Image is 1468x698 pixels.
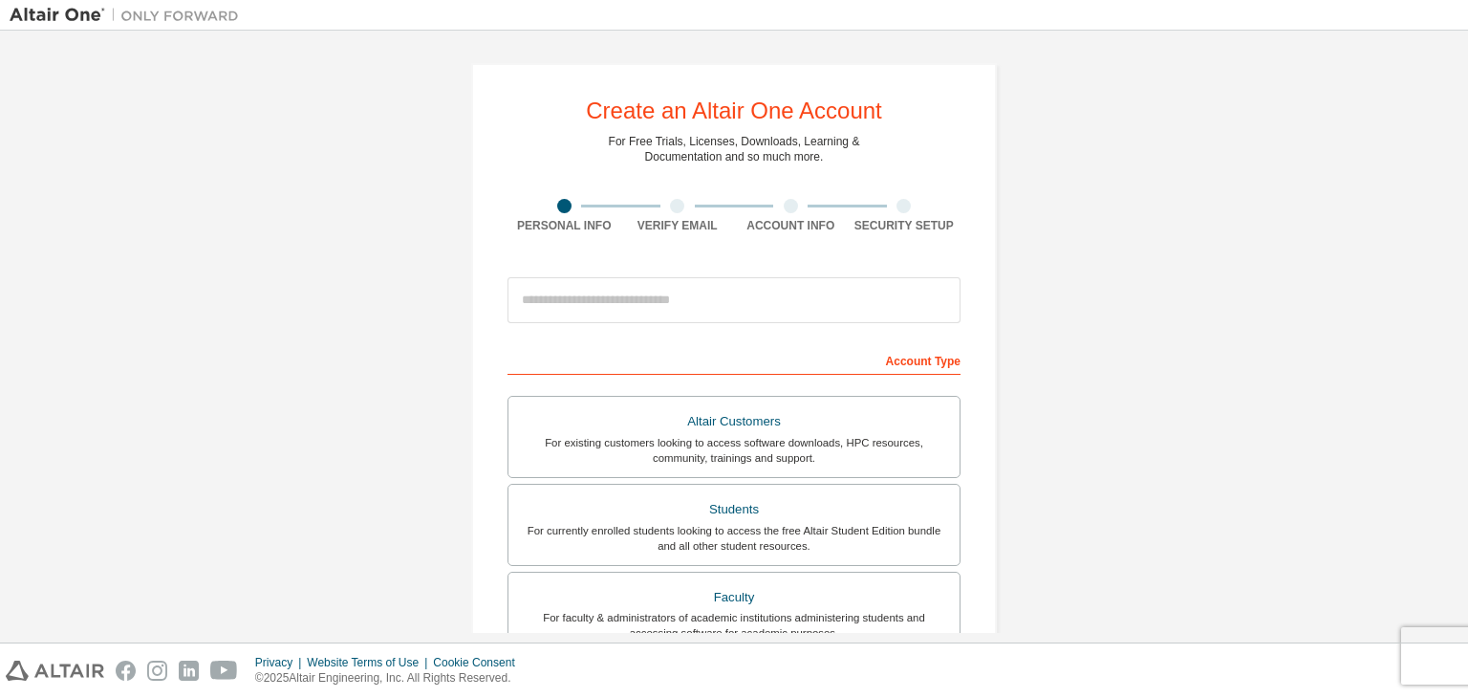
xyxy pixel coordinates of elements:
[507,344,961,375] div: Account Type
[255,670,527,687] p: © 2025 Altair Engineering, Inc. All Rights Reserved.
[520,610,948,641] div: For faculty & administrators of academic institutions administering students and accessing softwa...
[848,218,961,233] div: Security Setup
[609,134,860,164] div: For Free Trials, Licenses, Downloads, Learning & Documentation and so much more.
[520,408,948,435] div: Altair Customers
[507,218,621,233] div: Personal Info
[147,661,167,681] img: instagram.svg
[6,661,104,681] img: altair_logo.svg
[734,218,848,233] div: Account Info
[520,523,948,554] div: For currently enrolled students looking to access the free Altair Student Edition bundle and all ...
[116,661,136,681] img: facebook.svg
[433,655,526,670] div: Cookie Consent
[520,435,948,466] div: For existing customers looking to access software downloads, HPC resources, community, trainings ...
[255,655,307,670] div: Privacy
[621,218,735,233] div: Verify Email
[520,496,948,523] div: Students
[586,99,882,122] div: Create an Altair One Account
[10,6,248,25] img: Altair One
[307,655,433,670] div: Website Terms of Use
[520,584,948,611] div: Faculty
[179,661,199,681] img: linkedin.svg
[210,661,238,681] img: youtube.svg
